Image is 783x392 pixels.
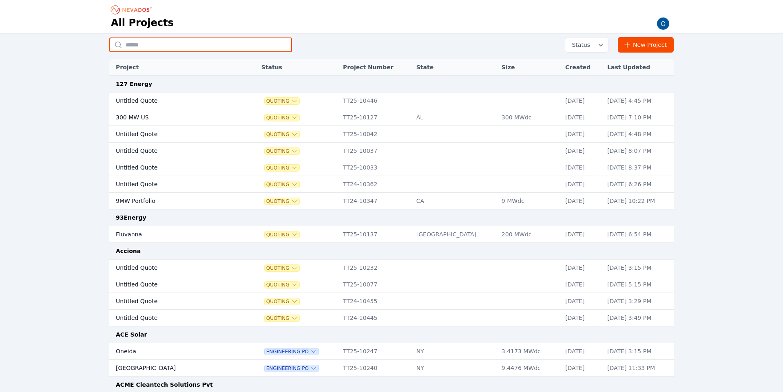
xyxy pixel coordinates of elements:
[657,17,670,30] img: Carmen Brooks
[109,193,237,209] td: 9MW Portfolio
[561,176,603,193] td: [DATE]
[265,265,299,271] button: Quoting
[265,198,299,205] span: Quoting
[109,143,674,159] tr: Untitled QuoteQuotingTT25-10037[DATE][DATE] 8:07 PM
[339,109,412,126] td: TT25-10127
[265,98,299,104] button: Quoting
[603,126,674,143] td: [DATE] 4:48 PM
[265,181,299,188] button: Quoting
[265,231,299,238] button: Quoting
[339,143,412,159] td: TT25-10037
[498,109,561,126] td: 300 MWdc
[109,59,237,76] th: Project
[412,109,498,126] td: AL
[339,59,412,76] th: Project Number
[265,365,319,372] button: Engineering PO
[109,293,237,310] td: Untitled Quote
[339,360,412,377] td: TT25-10240
[339,293,412,310] td: TT24-10455
[618,37,674,53] a: New Project
[603,226,674,243] td: [DATE] 6:54 PM
[109,343,237,360] td: Oneida
[109,226,674,243] tr: FluvannaQuotingTT25-10137[GEOGRAPHIC_DATA]200 MWdc[DATE][DATE] 6:54 PM
[412,59,498,76] th: State
[109,326,674,343] td: ACE Solar
[339,176,412,193] td: TT24-10362
[561,92,603,109] td: [DATE]
[265,115,299,121] button: Quoting
[109,360,237,377] td: [GEOGRAPHIC_DATA]
[603,360,674,377] td: [DATE] 11:33 PM
[109,143,237,159] td: Untitled Quote
[339,343,412,360] td: TT25-10247
[412,193,498,209] td: CA
[109,310,237,326] td: Untitled Quote
[561,310,603,326] td: [DATE]
[412,343,498,360] td: NY
[265,315,299,322] button: Quoting
[109,260,237,276] td: Untitled Quote
[339,193,412,209] td: TT24-10347
[109,109,674,126] tr: 300 MW USQuotingTT25-10127AL300 MWdc[DATE][DATE] 7:10 PM
[603,109,674,126] td: [DATE] 7:10 PM
[561,193,603,209] td: [DATE]
[561,276,603,293] td: [DATE]
[603,159,674,176] td: [DATE] 8:37 PM
[109,310,674,326] tr: Untitled QuoteQuotingTT24-10445[DATE][DATE] 3:49 PM
[339,126,412,143] td: TT25-10042
[109,260,674,276] tr: Untitled QuoteQuotingTT25-10232[DATE][DATE] 3:15 PM
[498,59,561,76] th: Size
[603,176,674,193] td: [DATE] 6:26 PM
[603,59,674,76] th: Last Updated
[565,37,608,52] button: Status
[109,226,237,243] td: Fluvanna
[265,148,299,154] button: Quoting
[109,276,674,293] tr: Untitled QuoteQuotingTT25-10077[DATE][DATE] 5:15 PM
[498,360,561,377] td: 9.4476 MWdc
[257,59,339,76] th: Status
[265,282,299,288] button: Quoting
[339,276,412,293] td: TT25-10077
[109,76,674,92] td: 127 Energy
[109,176,237,193] td: Untitled Quote
[109,360,674,377] tr: [GEOGRAPHIC_DATA]Engineering POTT25-10240NY9.4476 MWdc[DATE][DATE] 11:33 PM
[109,159,674,176] tr: Untitled QuoteQuotingTT25-10033[DATE][DATE] 8:37 PM
[109,159,237,176] td: Untitled Quote
[265,348,319,355] button: Engineering PO
[561,360,603,377] td: [DATE]
[109,126,674,143] tr: Untitled QuoteQuotingTT25-10042[DATE][DATE] 4:48 PM
[109,193,674,209] tr: 9MW PortfolioQuotingTT24-10347CA9 MWdc[DATE][DATE] 10:22 PM
[111,16,174,29] h1: All Projects
[339,226,412,243] td: TT25-10137
[109,92,674,109] tr: Untitled QuoteQuotingTT25-10446[DATE][DATE] 4:45 PM
[412,226,498,243] td: [GEOGRAPHIC_DATA]
[265,131,299,138] button: Quoting
[412,360,498,377] td: NY
[498,343,561,360] td: 3.4173 MWdc
[561,260,603,276] td: [DATE]
[568,41,590,49] span: Status
[109,176,674,193] tr: Untitled QuoteQuotingTT24-10362[DATE][DATE] 6:26 PM
[603,276,674,293] td: [DATE] 5:15 PM
[561,343,603,360] td: [DATE]
[111,3,154,16] nav: Breadcrumb
[498,193,561,209] td: 9 MWdc
[265,165,299,171] button: Quoting
[265,298,299,305] button: Quoting
[109,209,674,226] td: 93Energy
[561,143,603,159] td: [DATE]
[109,92,237,109] td: Untitled Quote
[109,276,237,293] td: Untitled Quote
[603,343,674,360] td: [DATE] 3:15 PM
[339,159,412,176] td: TT25-10033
